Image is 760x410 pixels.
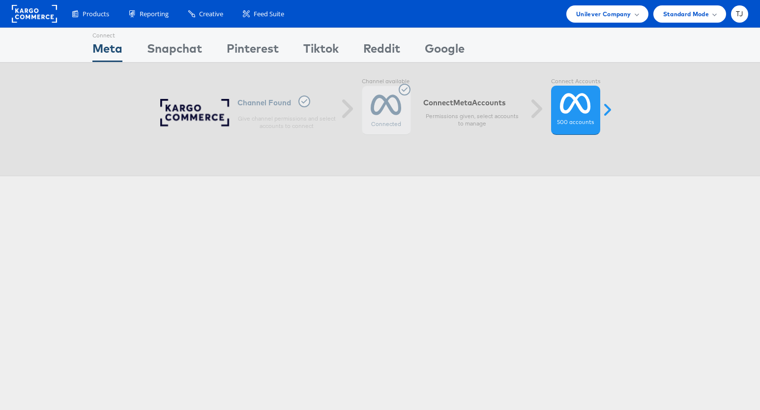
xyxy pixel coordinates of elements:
span: Creative [199,9,223,19]
p: Permissions given, select accounts to manage [423,112,522,128]
span: Standard Mode [663,9,709,19]
div: Meta [92,40,122,62]
label: Channel available [362,78,411,86]
div: Connect [92,28,122,40]
label: Connect Accounts [551,78,600,86]
div: Tiktok [303,40,339,62]
div: Snapchat [147,40,202,62]
span: Products [83,9,109,19]
h6: Connect Accounts [423,98,522,107]
div: Pinterest [227,40,279,62]
label: 500 accounts [557,119,594,126]
span: TJ [736,11,743,17]
div: Reddit [363,40,400,62]
h6: Channel Found [237,95,336,110]
span: Reporting [140,9,169,19]
div: Google [425,40,465,62]
p: Give channel permissions and select accounts to connect [237,115,336,130]
span: Feed Suite [254,9,284,19]
span: Unilever Company [576,9,631,19]
span: meta [453,98,472,107]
